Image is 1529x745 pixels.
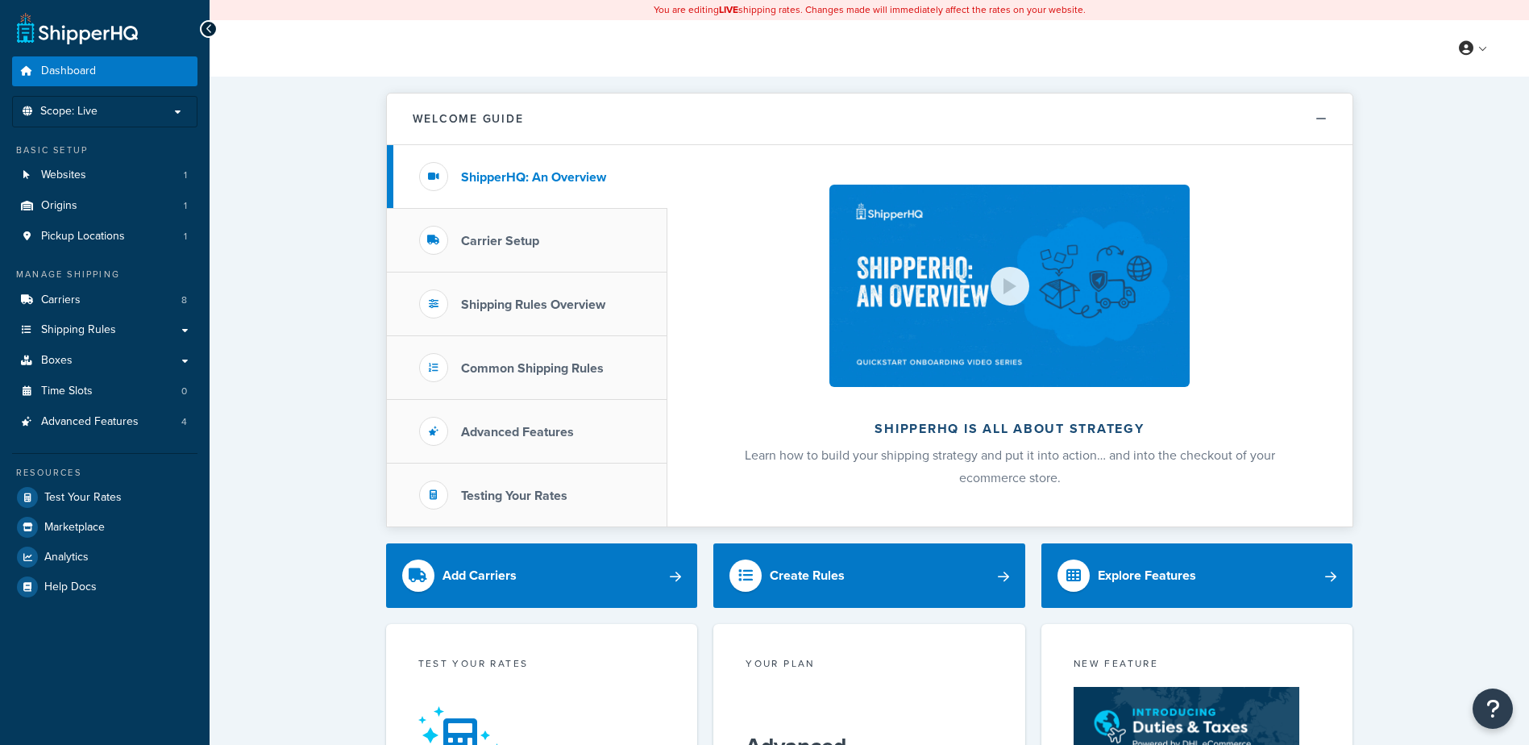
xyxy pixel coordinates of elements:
[12,513,197,542] a: Marketplace
[181,415,187,429] span: 4
[719,2,738,17] b: LIVE
[12,285,197,315] li: Carriers
[12,191,197,221] li: Origins
[44,551,89,564] span: Analytics
[44,581,97,594] span: Help Docs
[184,230,187,243] span: 1
[41,199,77,213] span: Origins
[41,65,96,78] span: Dashboard
[461,361,604,376] h3: Common Shipping Rules
[1098,564,1196,587] div: Explore Features
[184,199,187,213] span: 1
[44,521,105,535] span: Marketplace
[12,222,197,252] li: Pickup Locations
[461,234,539,248] h3: Carrier Setup
[710,422,1310,436] h2: ShipperHQ is all about strategy
[12,144,197,157] div: Basic Setup
[461,298,605,312] h3: Shipping Rules Overview
[12,466,197,480] div: Resources
[41,230,125,243] span: Pickup Locations
[12,346,197,376] a: Boxes
[713,543,1025,608] a: Create Rules
[413,113,524,125] h2: Welcome Guide
[12,377,197,406] li: Time Slots
[1074,656,1321,675] div: New Feature
[12,377,197,406] a: Time Slots0
[12,191,197,221] a: Origins1
[12,222,197,252] a: Pickup Locations1
[40,105,98,119] span: Scope: Live
[12,160,197,190] li: Websites
[1473,689,1513,729] button: Open Resource Center
[387,94,1352,145] button: Welcome Guide
[1041,543,1353,608] a: Explore Features
[461,489,567,503] h3: Testing Your Rates
[41,169,86,182] span: Websites
[12,572,197,601] a: Help Docs
[184,169,187,182] span: 1
[181,385,187,398] span: 0
[12,315,197,345] a: Shipping Rules
[41,354,73,368] span: Boxes
[461,170,606,185] h3: ShipperHQ: An Overview
[181,293,187,307] span: 8
[770,564,845,587] div: Create Rules
[442,564,517,587] div: Add Carriers
[41,385,93,398] span: Time Slots
[41,293,81,307] span: Carriers
[44,491,122,505] span: Test Your Rates
[12,407,197,437] li: Advanced Features
[746,656,993,675] div: Your Plan
[41,323,116,337] span: Shipping Rules
[12,56,197,86] a: Dashboard
[745,446,1275,487] span: Learn how to build your shipping strategy and put it into action… and into the checkout of your e...
[12,285,197,315] a: Carriers8
[461,425,574,439] h3: Advanced Features
[12,160,197,190] a: Websites1
[829,185,1189,387] img: ShipperHQ is all about strategy
[12,268,197,281] div: Manage Shipping
[12,483,197,512] a: Test Your Rates
[12,407,197,437] a: Advanced Features4
[41,415,139,429] span: Advanced Features
[12,543,197,572] a: Analytics
[418,656,666,675] div: Test your rates
[386,543,698,608] a: Add Carriers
